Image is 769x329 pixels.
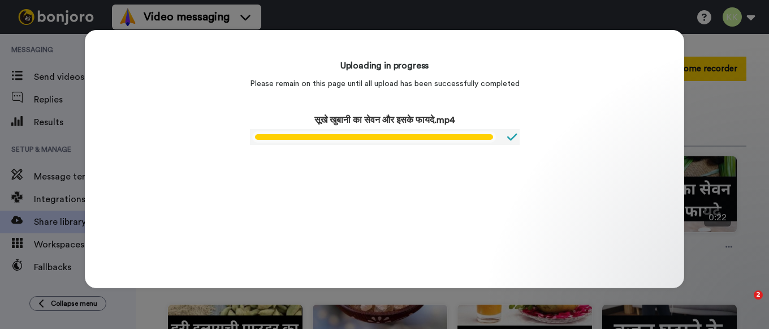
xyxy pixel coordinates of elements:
[250,113,520,127] p: सूखे खुबानी का सेवन और इसके फायदे.mp4
[543,219,769,298] iframe: Intercom notifications message
[340,59,429,72] h4: Uploading in progress
[250,78,520,89] p: Please remain on this page until all upload has been successfully completed
[754,290,763,300] span: 2
[731,290,758,318] iframe: Intercom live chat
